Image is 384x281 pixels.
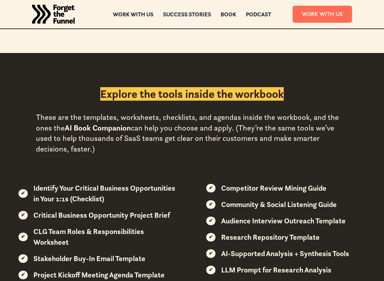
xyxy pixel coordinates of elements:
div: ✔ [209,185,213,190]
div: ✔ [21,272,25,277]
strong: Critical Business Opportunity Project Brief [33,211,170,220]
strong: LLM Prompt for Research Analysis [221,265,331,275]
strong: Audience Interview Outreach Template [221,216,346,226]
strong: Stakeholder Buy-In Email Template [33,254,145,263]
div: ✔ [21,191,25,196]
strong: AI-Supported Analysis + Synthesis Tools [221,249,349,258]
div: ✔ [209,234,213,239]
div: ✔ [209,202,213,207]
a: Work with us [113,12,154,17]
strong: Competitor Review Mining Guide [221,184,326,193]
strong: Identify Your Critical Business Opportunities in Your 1:1s (Checklist) [33,184,175,203]
strong: Community & Social Listening Guide [221,200,337,209]
strong: Research Repository Template [221,233,320,242]
div: These are the templates, worksheets, checklists, and agendas inside the workbook, and the ones th... [36,112,348,154]
strong: Project Kickoff Meeting Agenda Template [33,270,165,280]
strong: CLG Team Roles & Responsibilities Worksheet [33,227,144,247]
a: Podcast [246,12,271,17]
a: Book [221,12,236,17]
div: ✔ [209,251,213,256]
a: Success Stories [163,12,211,17]
div: ✔ [21,234,25,239]
div: ✔ [209,267,213,272]
div: ✔ [21,256,25,261]
a: Work With Us [293,6,352,22]
div: ✔ [209,218,213,223]
strong: AI Book Companion [65,123,131,133]
div: ✔ [21,212,25,217]
h2: Explore the tools inside the workbook [100,87,284,101]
